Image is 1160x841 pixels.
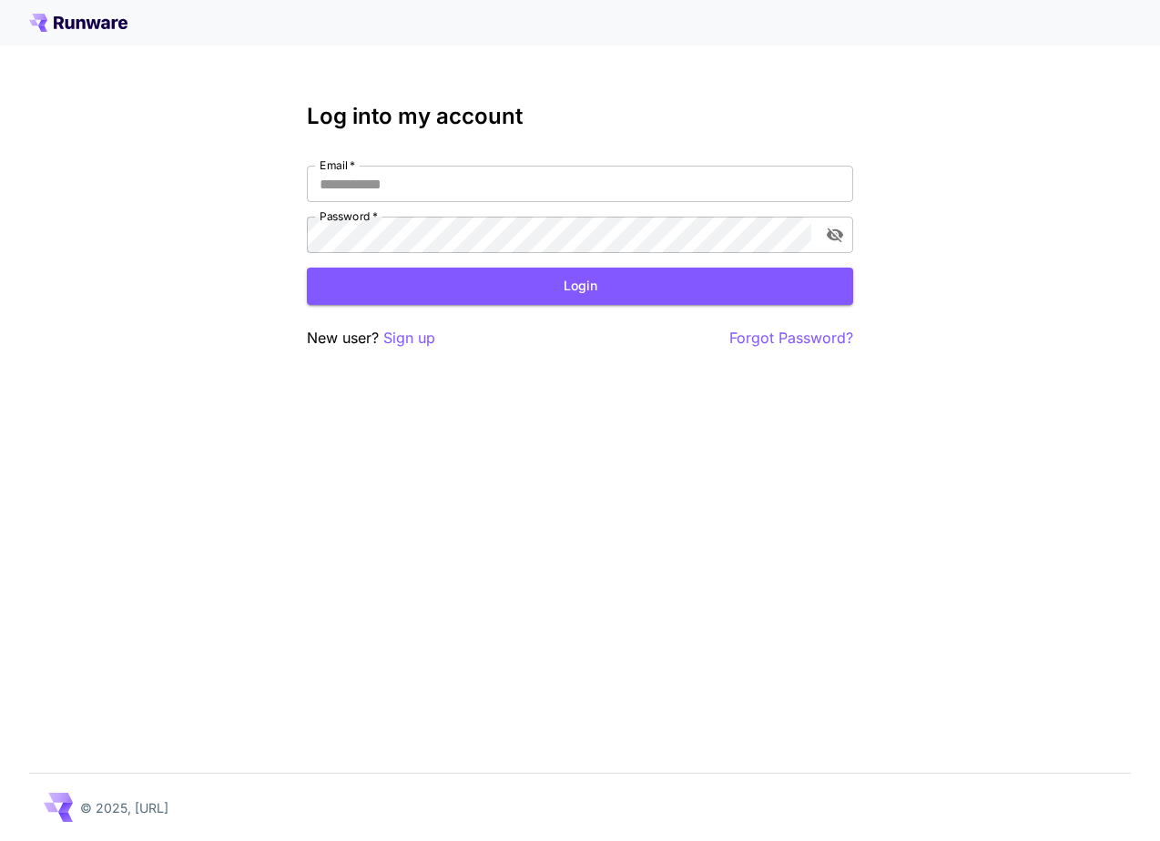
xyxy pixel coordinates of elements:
label: Email [320,157,355,173]
p: © 2025, [URL] [80,798,168,817]
h3: Log into my account [307,104,853,129]
button: Login [307,268,853,305]
p: New user? [307,327,435,350]
button: Sign up [383,327,435,350]
label: Password [320,208,378,224]
button: toggle password visibility [819,218,851,251]
button: Forgot Password? [729,327,853,350]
